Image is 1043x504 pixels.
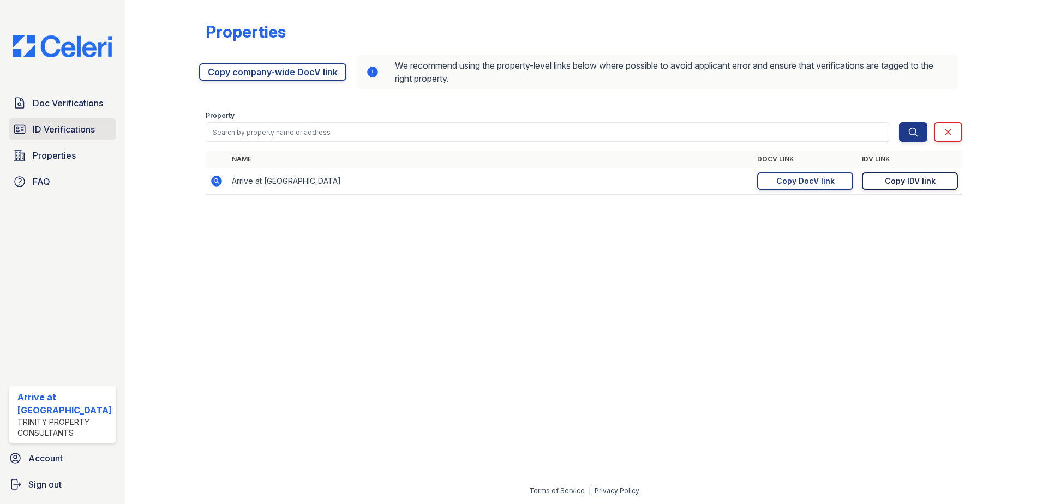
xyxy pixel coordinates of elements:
span: ID Verifications [33,123,95,136]
span: Sign out [28,478,62,491]
th: IDV Link [858,151,962,168]
div: Trinity Property Consultants [17,417,112,439]
td: Arrive at [GEOGRAPHIC_DATA] [227,168,753,195]
a: Sign out [4,473,121,495]
a: Account [4,447,121,469]
a: Copy company-wide DocV link [199,63,346,81]
img: CE_Logo_Blue-a8612792a0a2168367f1c8372b55b34899dd931a85d93a1a3d3e32e68fde9ad4.png [4,35,121,57]
label: Property [206,111,235,120]
span: Doc Verifications [33,97,103,110]
a: Doc Verifications [9,92,116,114]
div: Properties [206,22,286,41]
th: Name [227,151,753,168]
th: DocV Link [753,151,858,168]
a: ID Verifications [9,118,116,140]
a: FAQ [9,171,116,193]
a: Copy IDV link [862,172,958,190]
a: Properties [9,145,116,166]
input: Search by property name or address [206,122,891,142]
a: Copy DocV link [757,172,853,190]
div: We recommend using the property-level links below where possible to avoid applicant error and ens... [357,55,958,89]
span: Account [28,452,63,465]
span: Properties [33,149,76,162]
a: Terms of Service [529,487,585,495]
div: Copy DocV link [776,176,835,187]
div: | [589,487,591,495]
div: Copy IDV link [885,176,936,187]
a: Privacy Policy [595,487,639,495]
span: FAQ [33,175,50,188]
div: Arrive at [GEOGRAPHIC_DATA] [17,391,112,417]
